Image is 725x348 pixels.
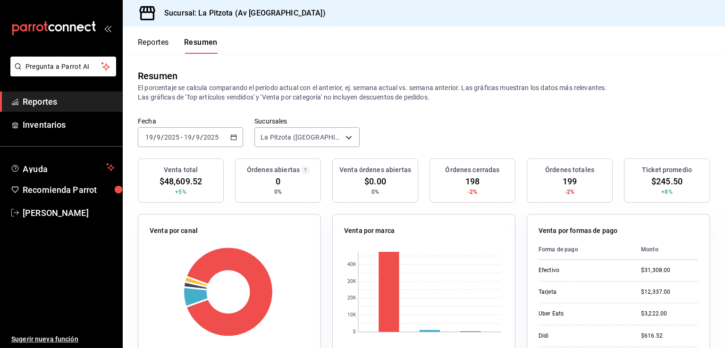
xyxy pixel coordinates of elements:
span: / [161,133,164,141]
span: $48,609.52 [160,175,202,188]
h3: Órdenes totales [545,165,594,175]
text: 10K [347,313,356,318]
span: Ayuda [23,162,102,173]
div: Tarjeta [539,288,626,296]
div: Resumen [138,69,177,83]
h3: Ticket promedio [642,165,692,175]
text: 30K [347,279,356,284]
span: / [200,133,203,141]
a: Pregunta a Parrot AI [7,68,116,78]
input: ---- [164,133,180,141]
div: Efectivo [539,266,626,274]
span: 199 [563,175,577,188]
span: +8% [661,188,672,196]
h3: Sucursal: La Pitzota (Av [GEOGRAPHIC_DATA]) [157,8,326,19]
span: Pregunta a Parrot AI [25,62,101,72]
span: Inventarios [23,118,115,131]
span: / [192,133,195,141]
div: $3,222.00 [641,310,698,318]
text: 40K [347,262,356,267]
span: - [181,133,183,141]
span: 198 [465,175,480,188]
h3: Órdenes cerradas [445,165,499,175]
text: 20K [347,296,356,301]
p: Venta por canal [150,226,198,236]
div: $616.52 [641,332,698,340]
input: -- [184,133,192,141]
span: Sugerir nueva función [11,334,115,344]
span: 0 [276,175,280,188]
h3: Órdenes abiertas [247,165,300,175]
label: Sucursales [254,118,360,124]
button: Resumen [184,38,218,54]
text: 0 [353,330,356,335]
th: Forma de pago [539,240,633,260]
input: -- [156,133,161,141]
span: -2% [468,188,477,196]
span: [PERSON_NAME] [23,207,115,219]
button: Reportes [138,38,169,54]
input: ---- [203,133,219,141]
p: Venta por marca [344,226,395,236]
span: La Pitzota ([GEOGRAPHIC_DATA]) [261,133,342,142]
label: Fecha [138,118,243,124]
button: Pregunta a Parrot AI [10,57,116,76]
span: Reportes [23,95,115,108]
span: Recomienda Parrot [23,183,115,196]
div: $31,308.00 [641,266,698,274]
span: $0.00 [364,175,386,188]
span: 0% [274,188,282,196]
h3: Venta total [164,165,198,175]
div: $12,337.00 [641,288,698,296]
span: -2% [565,188,574,196]
span: / [153,133,156,141]
button: open_drawer_menu [104,25,111,32]
input: -- [195,133,200,141]
h3: Venta órdenes abiertas [339,165,411,175]
p: El porcentaje se calcula comparando el período actual con el anterior, ej. semana actual vs. sema... [138,83,710,102]
div: navigation tabs [138,38,218,54]
span: +5% [175,188,186,196]
span: $245.50 [651,175,683,188]
span: 0% [371,188,379,196]
input: -- [145,133,153,141]
th: Monto [633,240,698,260]
div: Uber Eats [539,310,626,318]
p: Venta por formas de pago [539,226,617,236]
div: Didi [539,332,626,340]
